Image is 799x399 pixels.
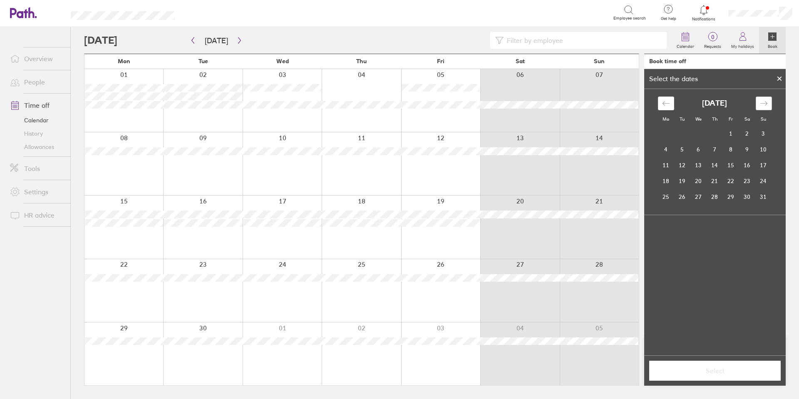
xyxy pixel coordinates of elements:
[3,97,70,114] a: Time off
[744,116,750,122] small: Sa
[3,183,70,200] a: Settings
[723,173,739,189] td: Friday, August 22, 2025
[3,114,70,127] a: Calendar
[739,157,755,173] td: Saturday, August 16, 2025
[680,116,685,122] small: Tu
[695,116,702,122] small: We
[658,173,674,189] td: Monday, August 18, 2025
[756,97,772,110] div: Move forward to switch to the next month.
[723,189,739,205] td: Friday, August 29, 2025
[690,189,707,205] td: Wednesday, August 27, 2025
[649,361,781,381] button: Select
[516,58,525,64] span: Sat
[594,58,605,64] span: Sun
[755,126,772,141] td: Sunday, August 3, 2025
[3,207,70,223] a: HR advice
[674,157,690,173] td: Tuesday, August 12, 2025
[674,173,690,189] td: Tuesday, August 19, 2025
[723,126,739,141] td: Friday, August 1, 2025
[3,127,70,140] a: History
[437,58,444,64] span: Fri
[690,17,717,22] span: Notifications
[726,27,759,54] a: My holidays
[690,141,707,157] td: Wednesday, August 6, 2025
[723,157,739,173] td: Friday, August 15, 2025
[763,42,782,49] label: Book
[699,27,726,54] a: 0Requests
[663,116,669,122] small: Mo
[739,141,755,157] td: Saturday, August 9, 2025
[707,173,723,189] td: Thursday, August 21, 2025
[707,141,723,157] td: Thursday, August 7, 2025
[759,27,786,54] a: Book
[198,34,235,47] button: [DATE]
[658,97,674,110] div: Move backward to switch to the previous month.
[3,74,70,90] a: People
[699,42,726,49] label: Requests
[699,34,726,40] span: 0
[761,116,766,122] small: Su
[755,141,772,157] td: Sunday, August 10, 2025
[702,99,727,108] strong: [DATE]
[658,189,674,205] td: Monday, August 25, 2025
[118,58,130,64] span: Mon
[3,50,70,67] a: Overview
[755,157,772,173] td: Sunday, August 17, 2025
[712,116,717,122] small: Th
[649,89,781,215] div: Calendar
[674,141,690,157] td: Tuesday, August 5, 2025
[3,140,70,154] a: Allowances
[723,141,739,157] td: Friday, August 8, 2025
[197,9,218,16] div: Search
[739,126,755,141] td: Saturday, August 2, 2025
[658,157,674,173] td: Monday, August 11, 2025
[690,173,707,189] td: Wednesday, August 20, 2025
[658,141,674,157] td: Monday, August 4, 2025
[672,27,699,54] a: Calendar
[707,189,723,205] td: Thursday, August 28, 2025
[276,58,289,64] span: Wed
[613,16,646,21] span: Employee search
[755,189,772,205] td: Sunday, August 31, 2025
[655,16,682,21] span: Get help
[755,173,772,189] td: Sunday, August 24, 2025
[655,367,775,374] span: Select
[707,157,723,173] td: Thursday, August 14, 2025
[739,173,755,189] td: Saturday, August 23, 2025
[649,58,686,64] div: Book time off
[199,58,208,64] span: Tue
[690,157,707,173] td: Wednesday, August 13, 2025
[644,75,703,82] div: Select the dates
[674,189,690,205] td: Tuesday, August 26, 2025
[504,32,662,48] input: Filter by employee
[739,189,755,205] td: Saturday, August 30, 2025
[356,58,367,64] span: Thu
[690,4,717,22] a: Notifications
[3,160,70,177] a: Tools
[672,42,699,49] label: Calendar
[726,42,759,49] label: My holidays
[729,116,733,122] small: Fr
